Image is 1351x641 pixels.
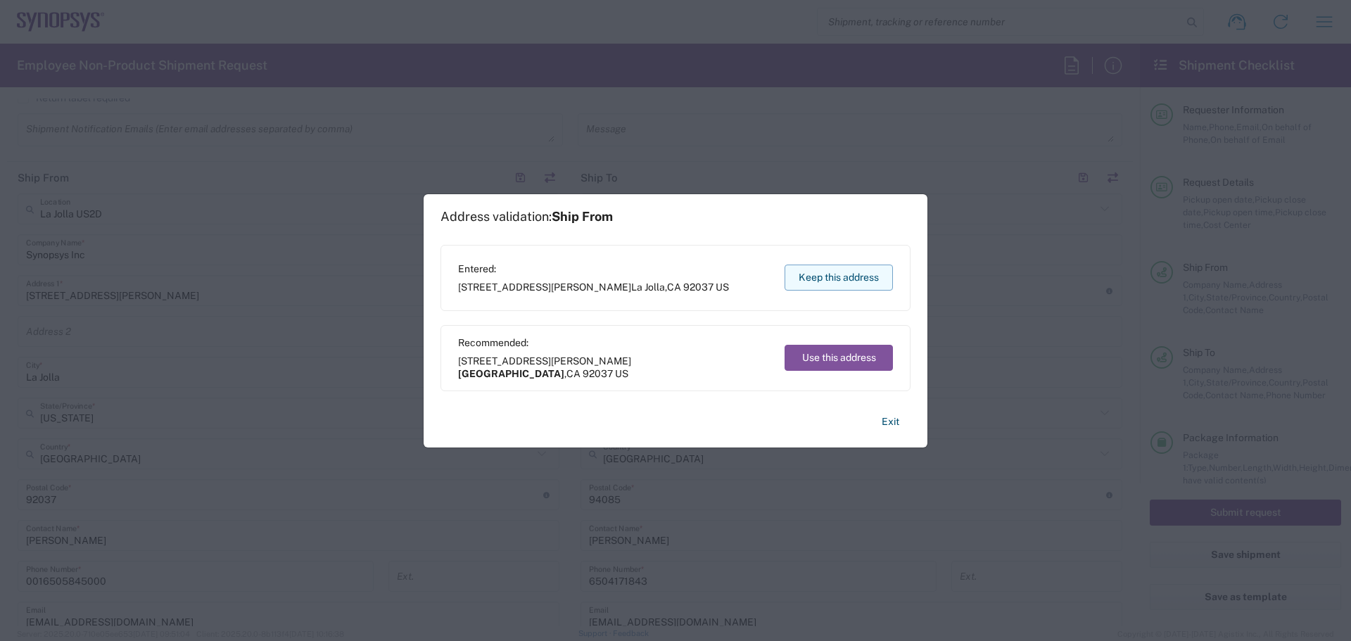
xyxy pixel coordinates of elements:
[566,368,581,379] span: CA
[440,209,613,224] h1: Address validation:
[458,336,771,349] span: Recommended:
[683,281,713,293] span: 92037
[458,262,729,275] span: Entered:
[785,265,893,291] button: Keep this address
[583,368,613,379] span: 92037
[615,368,628,379] span: US
[667,281,681,293] span: CA
[785,345,893,371] button: Use this address
[458,355,771,380] span: [STREET_ADDRESS][PERSON_NAME] ,
[716,281,729,293] span: US
[870,410,911,434] button: Exit
[458,368,564,379] span: [GEOGRAPHIC_DATA]
[552,209,613,224] span: Ship From
[631,281,665,293] span: La Jolla
[458,281,729,293] span: [STREET_ADDRESS][PERSON_NAME] ,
